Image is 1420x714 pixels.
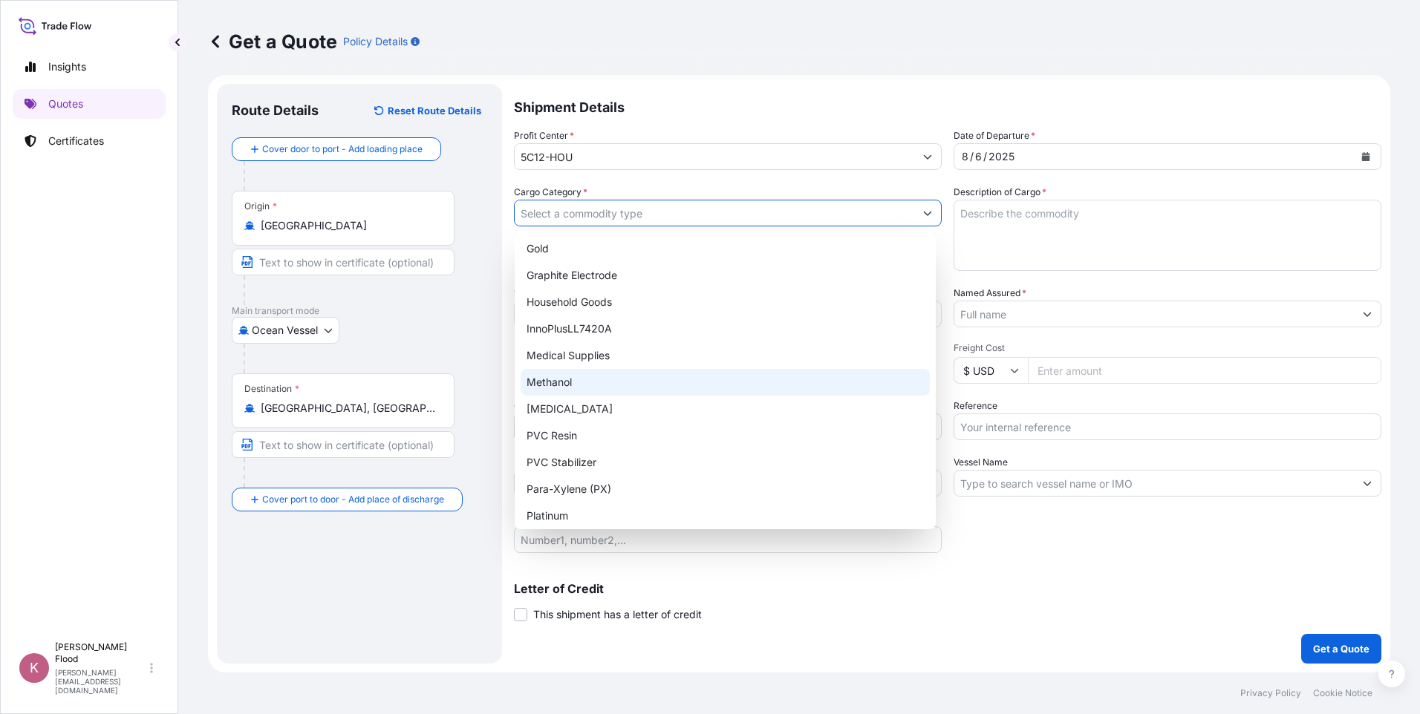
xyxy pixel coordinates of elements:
[343,34,408,49] p: Policy Details
[954,470,1354,497] input: Type to search vessel name or IMO
[232,305,487,317] p: Main transport mode
[954,455,1008,470] label: Vessel Name
[48,59,86,74] p: Insights
[252,323,318,338] span: Ocean Vessel
[232,102,319,119] p: Route Details
[514,84,1381,128] p: Shipment Details
[1354,301,1381,327] button: Show suggestions
[261,218,436,233] input: Origin
[954,185,1046,200] label: Description of Cargo
[521,369,930,396] div: Methanol
[987,148,1016,166] div: year,
[55,668,147,695] p: [PERSON_NAME][EMAIL_ADDRESS][DOMAIN_NAME]
[1313,641,1369,656] p: Get a Quote
[521,449,930,476] div: PVC Stabilizer
[521,502,930,529] div: Platinum
[514,286,942,298] span: Commercial Invoice Value
[1240,687,1301,699] p: Privacy Policy
[30,661,39,675] span: K
[914,200,941,226] button: Show suggestions
[514,128,574,143] label: Profit Center
[232,317,339,344] button: Select transport
[521,476,930,502] div: Para-Xylene (PX)
[244,200,277,212] div: Origin
[262,492,444,507] span: Cover port to door - Add place of discharge
[1354,470,1381,497] button: Show suggestions
[261,401,436,416] input: Destination
[954,342,1381,354] span: Freight Cost
[514,511,590,526] label: Marks & Numbers
[914,143,941,170] button: Show suggestions
[521,396,930,422] div: [MEDICAL_DATA]
[954,301,1354,327] input: Full name
[983,148,987,166] div: /
[954,286,1026,301] label: Named Assured
[388,103,481,118] p: Reset Route Details
[515,200,914,226] input: Select a commodity type
[960,148,970,166] div: month,
[970,148,974,166] div: /
[521,315,930,342] div: InnoPlusLL7420A
[262,142,423,157] span: Cover door to port - Add loading place
[521,422,930,449] div: PVC Resin
[514,185,587,200] label: Cargo Category
[533,607,702,622] span: This shipment has a letter of credit
[521,342,930,369] div: Medical Supplies
[521,262,930,289] div: Graphite Electrode
[1028,357,1381,384] input: Enter amount
[1313,687,1372,699] p: Cookie Notice
[521,289,930,315] div: Household Goods
[232,431,455,458] input: Text to appear on certificate
[514,526,942,553] input: Number1, number2,...
[232,249,455,275] input: Text to appear on certificate
[514,583,1381,595] p: Letter of Credit
[514,399,563,413] label: CIF Markup
[954,128,1035,143] span: Date of Departure
[244,383,299,395] div: Destination
[48,134,104,148] p: Certificates
[514,413,543,440] div: %
[55,641,147,665] p: [PERSON_NAME] Flood
[514,455,942,467] span: Duty Cost
[1354,145,1378,168] button: Calendar
[954,399,997,413] label: Reference
[954,413,1381,440] input: Your internal reference
[515,143,914,170] input: Type to search a profit center
[974,148,983,166] div: day,
[208,30,337,53] p: Get a Quote
[521,235,930,262] div: Gold
[48,96,83,111] p: Quotes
